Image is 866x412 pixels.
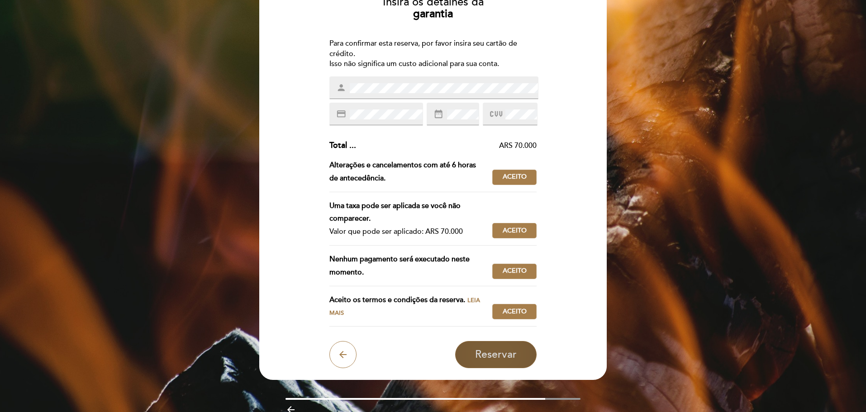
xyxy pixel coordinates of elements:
[329,38,537,70] div: Para confirmar esta reserva, por favor insira seu cartão de crédito. Isso não significa um custo ...
[356,141,537,151] div: ARS 70.000
[475,348,517,361] span: Reservar
[492,223,537,238] button: Aceito
[329,341,357,368] button: arrow_back
[503,307,527,317] span: Aceito
[413,7,453,20] b: garantia
[503,266,527,276] span: Aceito
[455,341,537,368] button: Reservar
[492,264,537,279] button: Aceito
[336,83,346,93] i: person
[329,159,493,185] div: Alterações e cancelamentos com até 6 horas de antecedência.
[329,225,485,238] div: Valor que pode ser aplicado: ARS 70.000
[329,297,480,317] span: Leia mais
[336,109,346,119] i: credit_card
[433,109,443,119] i: date_range
[329,199,485,226] div: Uma taxa pode ser aplicada se você não comparecer.
[338,349,348,360] i: arrow_back
[329,253,493,279] div: Nenhum pagamento será executado neste momento.
[503,172,527,182] span: Aceito
[329,140,356,150] span: Total ...
[492,304,537,319] button: Aceito
[329,294,493,320] div: Aceito os termos e condições da reserva.
[492,170,537,185] button: Aceito
[503,226,527,236] span: Aceito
